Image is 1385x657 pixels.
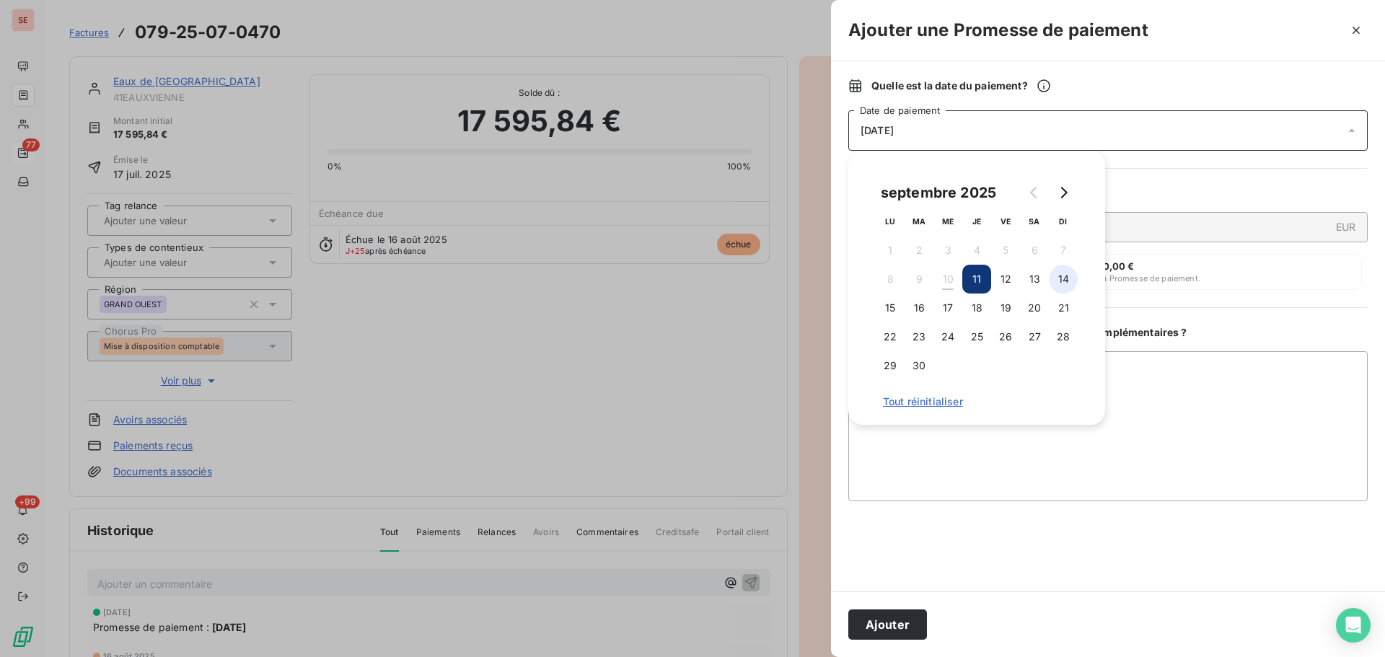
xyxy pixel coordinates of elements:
button: 10 [933,265,962,294]
button: 21 [1049,294,1078,322]
th: samedi [1020,207,1049,236]
th: mercredi [933,207,962,236]
button: 6 [1020,236,1049,265]
button: 16 [905,294,933,322]
button: 13 [1020,265,1049,294]
button: 30 [905,351,933,380]
button: 25 [962,322,991,351]
button: 27 [1020,322,1049,351]
button: Ajouter [848,609,927,640]
button: 5 [991,236,1020,265]
th: jeudi [962,207,991,236]
button: 4 [962,236,991,265]
button: 15 [876,294,905,322]
button: 3 [933,236,962,265]
button: Go to previous month [1020,178,1049,207]
button: 12 [991,265,1020,294]
span: Quelle est la date du paiement ? [871,79,1051,93]
button: 28 [1049,322,1078,351]
button: 18 [962,294,991,322]
button: 9 [905,265,933,294]
button: 22 [876,322,905,351]
th: mardi [905,207,933,236]
button: 26 [991,322,1020,351]
button: 23 [905,322,933,351]
button: 7 [1049,236,1078,265]
button: 14 [1049,265,1078,294]
button: 24 [933,322,962,351]
button: 1 [876,236,905,265]
button: 19 [991,294,1020,322]
th: lundi [876,207,905,236]
h3: Ajouter une Promesse de paiement [848,17,1148,43]
th: vendredi [991,207,1020,236]
button: 17 [933,294,962,322]
div: septembre 2025 [876,181,1001,204]
span: 0,00 € [1103,260,1135,272]
th: dimanche [1049,207,1078,236]
button: 11 [962,265,991,294]
button: 8 [876,265,905,294]
button: Go to next month [1049,178,1078,207]
span: [DATE] [861,125,894,136]
button: 2 [905,236,933,265]
div: Open Intercom Messenger [1336,608,1371,643]
button: 20 [1020,294,1049,322]
span: Tout réinitialiser [883,396,1070,407]
button: 29 [876,351,905,380]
